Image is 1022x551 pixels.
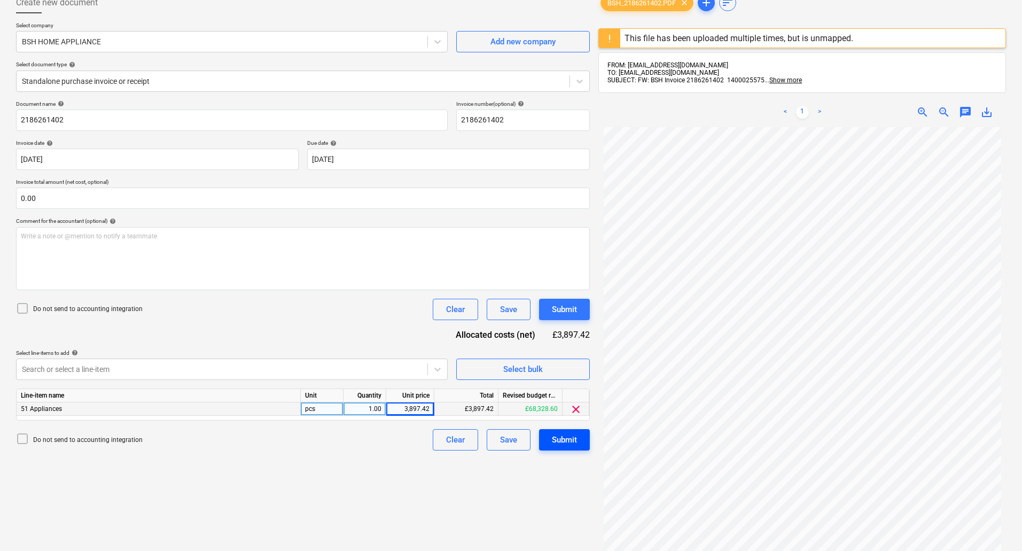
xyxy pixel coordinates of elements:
[301,402,344,416] div: pcs
[456,31,590,52] button: Add new company
[552,433,577,447] div: Submit
[328,140,337,146] span: help
[552,302,577,316] div: Submit
[434,389,498,402] div: Total
[446,302,465,316] div: Clear
[938,106,950,119] span: zoom_out
[33,305,143,314] p: Do not send to accounting integration
[433,299,478,320] button: Clear
[500,433,517,447] div: Save
[539,429,590,451] button: Submit
[980,106,993,119] span: save_alt
[607,76,764,84] span: SUBJECT: FW: BSH Invoice 2186261402 1400025575
[16,22,448,31] p: Select company
[456,100,590,107] div: Invoice number (optional)
[500,302,517,316] div: Save
[107,218,116,224] span: help
[16,218,590,224] div: Comment for the accountant (optional)
[487,299,530,320] button: Save
[916,106,929,119] span: zoom_in
[607,69,719,76] span: TO: [EMAIL_ADDRESS][DOMAIN_NAME]
[16,149,299,170] input: Invoice date not specified
[498,402,563,416] div: £68,328.60
[516,100,524,107] span: help
[16,350,448,356] div: Select line-items to add
[17,389,301,402] div: Line-item name
[764,76,802,84] span: ...
[16,110,448,131] input: Document name
[386,389,434,402] div: Unit price
[301,389,344,402] div: Unit
[433,429,478,451] button: Clear
[498,389,563,402] div: Revised budget remaining
[67,61,75,68] span: help
[69,350,78,356] span: help
[539,299,590,320] button: Submit
[16,179,590,188] p: Invoice total amount (net cost, optional)
[959,106,972,119] span: chat
[33,436,143,445] p: Do not send to accounting integration
[569,403,582,416] span: clear
[16,61,590,68] div: Select document type
[16,188,590,209] input: Invoice total amount (net cost, optional)
[307,149,590,170] input: Due date not specified
[391,402,430,416] div: 3,897.42
[348,402,381,416] div: 1.00
[434,402,498,416] div: £3,897.42
[607,61,728,69] span: FROM: [EMAIL_ADDRESS][DOMAIN_NAME]
[969,500,1022,551] iframe: Chat Widget
[16,100,448,107] div: Document name
[56,100,64,107] span: help
[16,139,299,146] div: Invoice date
[552,329,590,341] div: £3,897.42
[456,359,590,380] button: Select bulk
[487,429,530,451] button: Save
[503,362,543,376] div: Select bulk
[490,35,556,49] div: Add new company
[44,140,53,146] span: help
[307,139,590,146] div: Due date
[446,433,465,447] div: Clear
[769,76,802,84] span: Show more
[344,389,386,402] div: Quantity
[447,329,552,341] div: Allocated costs (net)
[625,33,853,43] div: This file has been uploaded multiple times, but is unmapped.
[779,106,792,119] a: Previous page
[813,106,826,119] a: Next page
[796,106,809,119] a: Page 1 is your current page
[21,405,62,413] span: 51 Appliances
[456,110,590,131] input: Invoice number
